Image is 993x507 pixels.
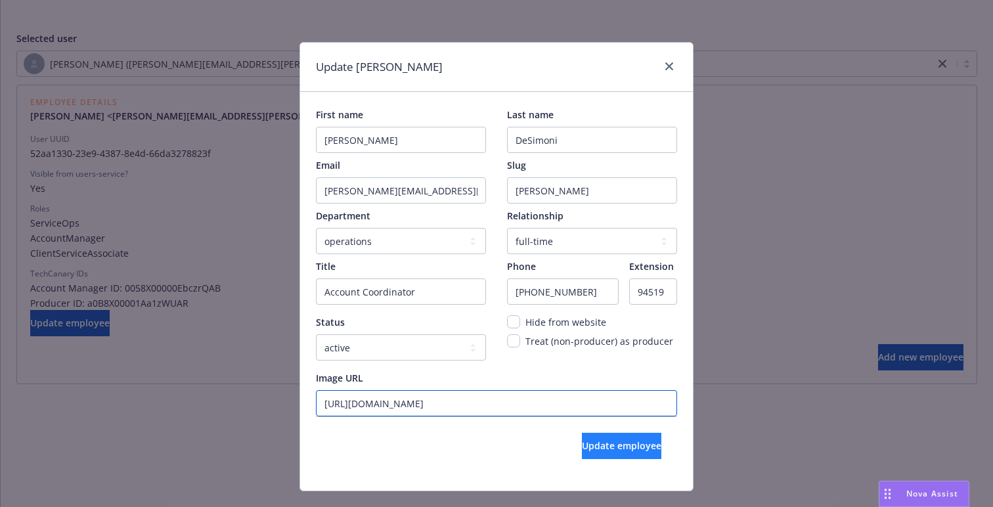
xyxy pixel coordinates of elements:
[582,433,661,459] button: Update employee
[507,209,563,222] span: Relationship
[316,58,443,76] h1: Update [PERSON_NAME]
[316,108,363,121] span: First name
[316,316,345,328] span: Status
[525,335,673,347] span: Treat (non-producer) as producer
[507,108,554,121] span: Last name
[661,58,677,74] a: close
[525,316,606,328] span: Hide from website
[582,439,661,452] span: Update employee
[629,260,674,273] span: Extension
[507,159,526,171] span: Slug
[507,260,536,273] span: Phone
[316,372,363,384] span: Image URL
[879,481,896,506] div: Drag to move
[316,260,336,273] span: Title
[316,159,340,171] span: Email
[906,488,958,499] span: Nova Assist
[316,209,370,222] span: Department
[879,481,969,507] button: Nova Assist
